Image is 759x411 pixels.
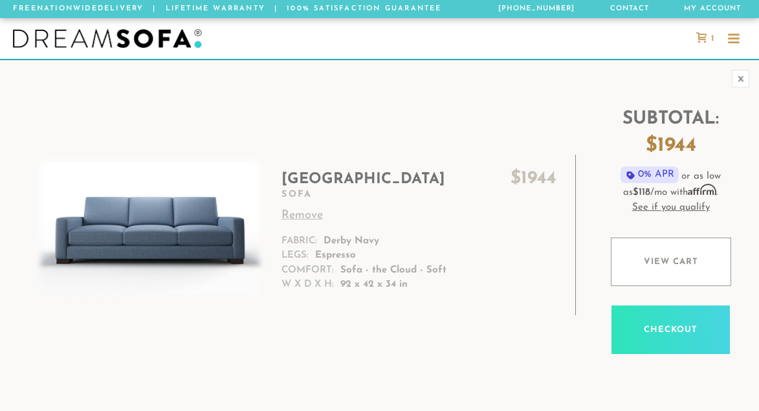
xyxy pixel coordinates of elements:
dt: Comfort: [281,263,334,278]
bdi: 1944 [646,136,696,156]
dt: Legs: [281,249,309,263]
p: 92 x 42 x 34 in [340,278,408,293]
dt: W x D x H: [281,278,334,293]
em: Nationwide [37,5,98,12]
span: $ [511,170,521,188]
span: $ [646,136,657,156]
a: [GEOGRAPHIC_DATA]$1944Sofa [281,170,556,201]
a: 1 [690,32,720,44]
p: Derby Navy [324,234,379,249]
span: $118 [633,188,650,197]
a: See if you qualify - Learn more about Affirm Financing (opens in modal) [610,201,732,216]
span: 1 [708,34,714,43]
p: Sofa - the Cloud - Soft [340,263,446,278]
span: Affirm [688,184,716,195]
img: DreamSofa - Inspired By Life, Designed By You [13,29,202,49]
p: or as low as /mo with . [610,166,732,215]
bdi: 1944 [511,170,556,188]
h2: [GEOGRAPHIC_DATA] [281,170,556,190]
span: | [153,5,156,12]
div: x [732,70,749,87]
a: Checkout [611,305,730,354]
dt: Fabric: [281,234,317,249]
a: View cart [611,238,731,286]
span: Sofa [281,190,556,201]
p: Espresso [315,249,356,263]
a: Remove London Derby Navy Sofa from cart [281,207,556,225]
span: 0% APR [621,166,679,183]
iframe: Chat [704,353,749,401]
span: | [274,5,278,12]
strong: Subtotal: [622,110,719,128]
